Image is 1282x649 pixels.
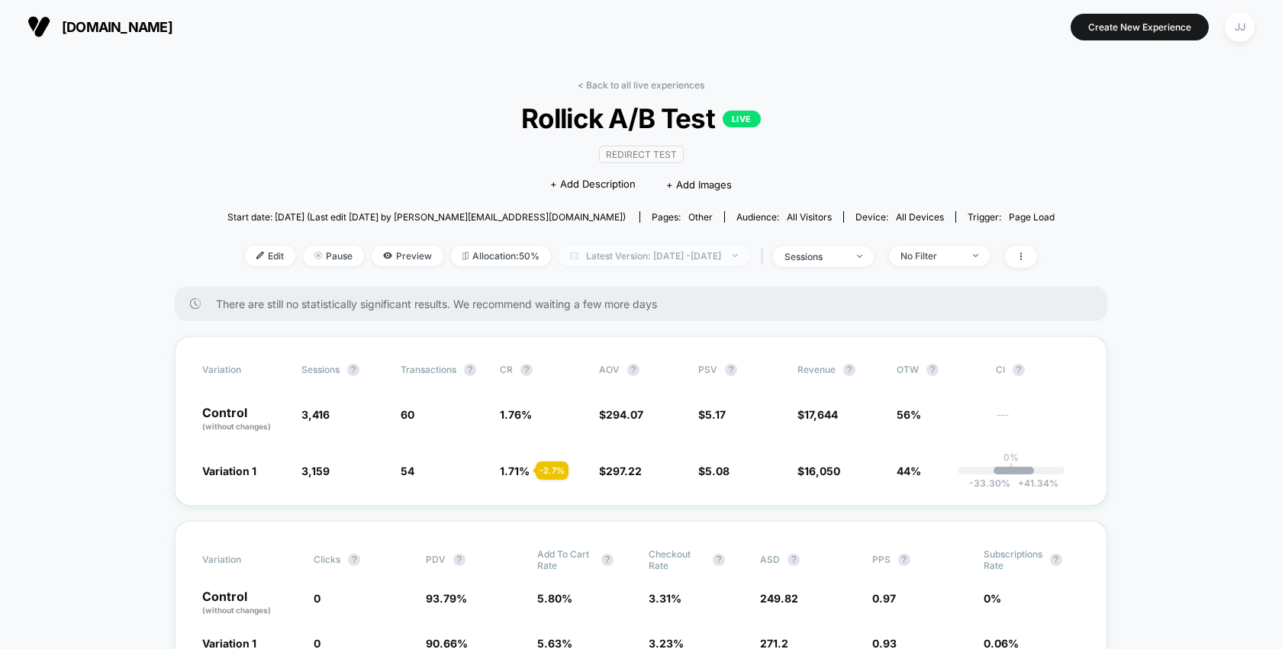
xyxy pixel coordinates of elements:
[872,554,891,565] span: PPS
[550,177,636,192] span: + Add Description
[797,464,840,477] span: $
[301,408,330,421] span: 3,416
[537,548,594,571] span: Add To Cart Rate
[797,408,838,421] span: $
[843,364,855,376] button: ?
[698,464,730,477] span: $
[649,548,705,571] span: Checkout Rate
[760,592,798,605] span: 249.82
[269,102,1013,134] span: Rollick A/B Test
[733,254,738,257] img: end
[760,554,780,565] span: ASD
[202,606,271,615] span: (without changes)
[984,548,1042,571] span: Subscriptions Rate
[996,410,1080,432] span: ---
[216,297,1077,310] span: There are still no statistically significant results. We recommend waiting a few more days
[705,408,726,421] span: 5.17
[698,364,717,375] span: PSV
[599,146,684,163] span: Redirect Test
[788,554,800,566] button: ?
[347,364,359,376] button: ?
[713,554,725,566] button: ?
[897,408,921,421] span: 56%
[736,211,832,223] div: Audience:
[666,178,732,191] span: + Add Images
[202,464,256,477] span: Variation 1
[500,464,530,477] span: 1.71 %
[599,408,643,421] span: $
[627,364,639,376] button: ?
[520,364,533,376] button: ?
[606,408,643,421] span: 294.07
[27,15,50,38] img: Visually logo
[301,364,340,375] span: Sessions
[1018,477,1024,489] span: +
[537,592,572,605] span: 5.80 %
[202,406,286,432] p: Control
[606,464,642,477] span: 297.22
[969,477,1010,489] span: -33.30 %
[23,14,177,39] button: [DOMAIN_NAME]
[348,554,360,566] button: ?
[426,592,467,605] span: 93.79 %
[996,364,1080,376] span: CI
[787,211,832,223] span: All Visitors
[926,364,939,376] button: ?
[202,364,286,376] span: Variation
[896,211,944,223] span: all devices
[453,554,465,566] button: ?
[1009,211,1055,223] span: Page Load
[857,255,862,258] img: end
[464,364,476,376] button: ?
[1225,12,1255,42] div: JJ
[401,408,414,421] span: 60
[804,464,840,477] span: 16,050
[757,246,773,268] span: |
[202,422,271,431] span: (without changes)
[227,211,626,223] span: Start date: [DATE] (Last edit [DATE] by [PERSON_NAME][EMAIL_ADDRESS][DOMAIN_NAME])
[698,408,726,421] span: $
[372,246,443,266] span: Preview
[202,590,298,616] p: Control
[601,554,614,566] button: ?
[872,592,896,605] span: 0.97
[599,364,620,375] span: AOV
[451,246,551,266] span: Allocation: 50%
[898,554,910,566] button: ?
[314,554,340,565] span: Clicks
[649,592,681,605] span: 3.31 %
[968,211,1055,223] div: Trigger:
[314,252,322,259] img: end
[1050,554,1062,566] button: ?
[303,246,364,266] span: Pause
[897,364,981,376] span: OTW
[797,364,836,375] span: Revenue
[245,246,295,266] span: Edit
[804,408,838,421] span: 17,644
[897,464,921,477] span: 44%
[599,464,642,477] span: $
[202,548,286,571] span: Variation
[62,19,172,35] span: [DOMAIN_NAME]
[1013,364,1025,376] button: ?
[536,461,569,480] div: - 2.7 %
[578,79,704,91] a: < Back to all live experiences
[1003,451,1019,463] p: 0%
[705,464,730,477] span: 5.08
[1220,11,1259,43] button: JJ
[973,254,978,257] img: end
[784,251,846,262] div: sessions
[301,464,330,477] span: 3,159
[401,364,456,375] span: Transactions
[688,211,713,223] span: other
[1010,463,1013,474] p: |
[314,592,320,605] span: 0
[559,246,749,266] span: Latest Version: [DATE] - [DATE]
[843,211,955,223] span: Device:
[725,364,737,376] button: ?
[723,111,761,127] p: LIVE
[570,252,578,259] img: calendar
[984,592,1001,605] span: 0 %
[652,211,713,223] div: Pages:
[500,364,513,375] span: CR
